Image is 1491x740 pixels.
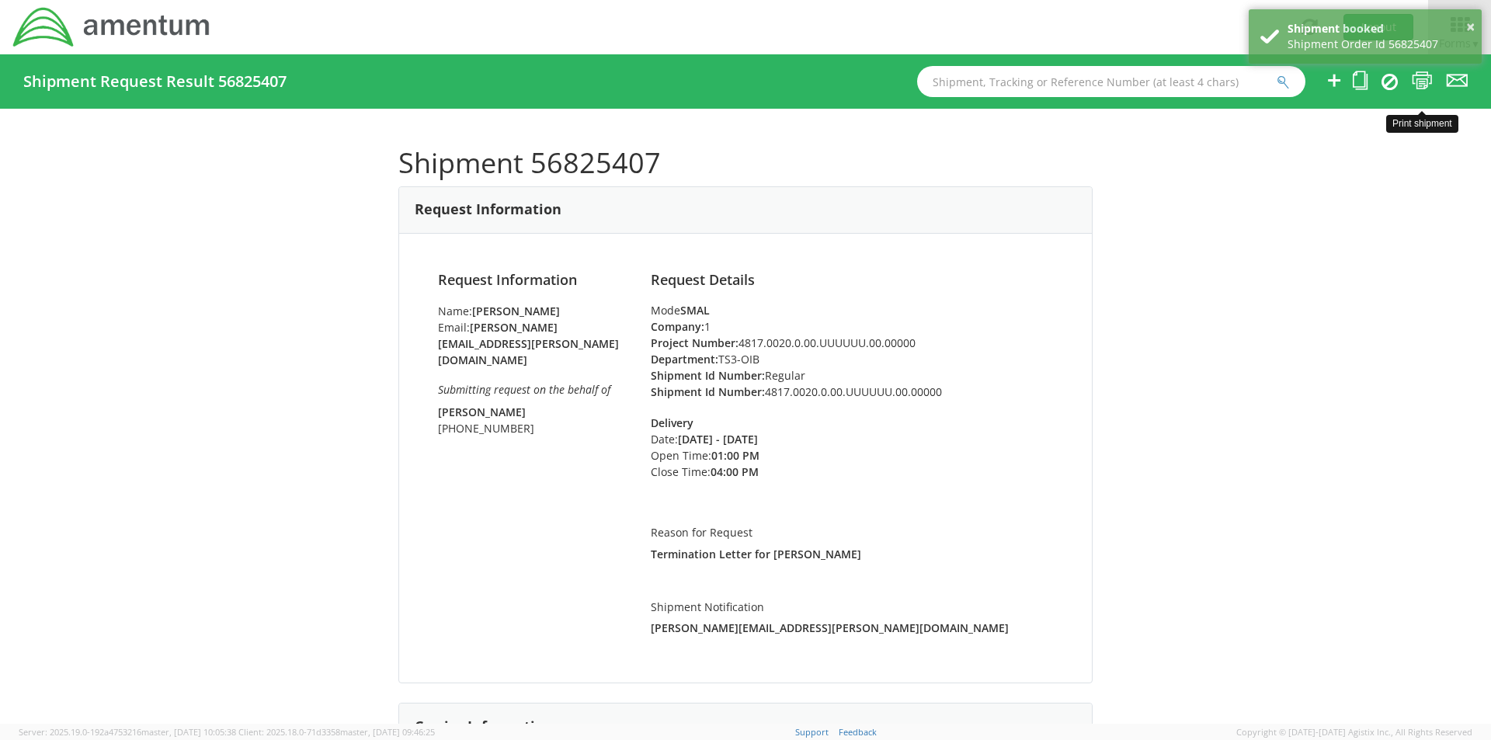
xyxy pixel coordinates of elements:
[651,352,718,367] strong: Department:
[1466,16,1475,39] button: ×
[678,432,713,446] strong: [DATE]
[415,719,553,735] h3: Carrier Information
[12,5,212,49] img: dyn-intl-logo-049831509241104b2a82.png
[651,447,807,464] li: Open Time:
[716,432,758,446] strong: - [DATE]
[651,319,704,334] strong: Company:
[19,726,236,738] span: Server: 2025.19.0-192a4753216
[1288,21,1470,36] div: Shipment booked
[1288,36,1470,52] div: Shipment Order Id 56825407
[415,202,561,217] h3: Request Information
[711,464,759,479] strong: 04:00 PM
[651,335,1053,351] li: 4817.0020.0.00.UUUUUU.00.00000
[651,303,1053,318] div: Mode
[651,620,1009,635] strong: [PERSON_NAME][EMAIL_ADDRESS][PERSON_NAME][DOMAIN_NAME]
[651,318,1053,335] li: 1
[651,384,765,399] strong: Shipment Id Number:
[651,601,1053,613] h5: Shipment Notification
[23,73,287,90] h4: Shipment Request Result 56825407
[795,726,829,738] a: Support
[340,726,435,738] span: master, [DATE] 09:46:25
[1236,726,1472,738] span: Copyright © [DATE]-[DATE] Agistix Inc., All Rights Reserved
[651,526,1053,538] h5: Reason for Request
[438,320,619,367] strong: [PERSON_NAME][EMAIL_ADDRESS][PERSON_NAME][DOMAIN_NAME]
[438,420,627,436] li: [PHONE_NUMBER]
[398,148,1093,179] h1: Shipment 56825407
[651,431,807,447] li: Date:
[651,464,807,480] li: Close Time:
[917,66,1305,97] input: Shipment, Tracking or Reference Number (at least 4 chars)
[472,304,560,318] strong: [PERSON_NAME]
[711,448,759,463] strong: 01:00 PM
[651,273,1053,288] h4: Request Details
[651,367,1053,384] li: Regular
[651,547,861,561] strong: Termination Letter for [PERSON_NAME]
[651,368,765,383] strong: Shipment Id Number:
[651,351,1053,367] li: TS3-OIB
[438,384,627,395] h6: Submitting request on the behalf of
[1386,115,1458,133] div: Print shipment
[651,384,1053,400] li: 4817.0020.0.00.UUUUUU.00.00000
[238,726,435,738] span: Client: 2025.18.0-71d3358
[438,405,526,419] strong: [PERSON_NAME]
[651,415,693,430] strong: Delivery
[839,726,877,738] a: Feedback
[438,273,627,288] h4: Request Information
[141,726,236,738] span: master, [DATE] 10:05:38
[680,303,710,318] strong: SMAL
[651,335,739,350] strong: Project Number:
[438,303,627,319] li: Name:
[438,319,627,368] li: Email:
